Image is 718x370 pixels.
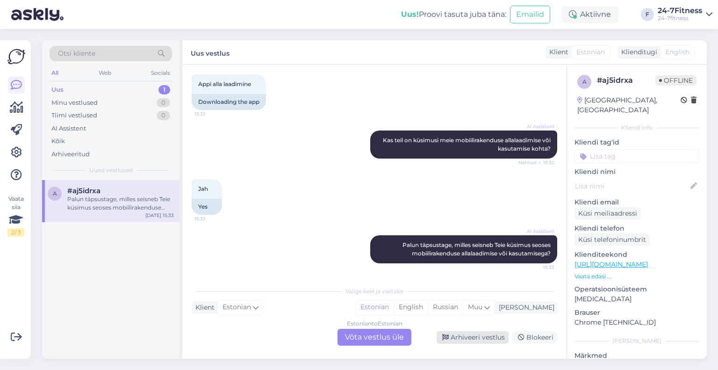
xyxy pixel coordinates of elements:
[574,284,699,294] p: Operatsioonisüsteem
[518,159,554,166] span: Nähtud ✓ 15:32
[437,331,509,344] div: Arhiveeri vestlus
[67,187,101,195] span: #aj5idrxa
[51,111,97,120] div: Tiimi vestlused
[192,199,222,215] div: Yes
[519,228,554,235] span: AI Assistent
[51,137,65,146] div: Kõik
[337,329,411,346] div: Võta vestlus üle
[512,331,557,344] div: Blokeeri
[582,78,587,85] span: a
[51,124,86,133] div: AI Assistent
[574,197,699,207] p: Kliendi email
[97,67,113,79] div: Web
[655,75,696,86] span: Offline
[383,137,552,152] span: Kas teil on küsimusi meie mobiilirakenduse allalaadimise või kasutamise kohta?
[402,241,552,257] span: Palun täpsustage, milles seisneb Teie küsimus seoses mobiilirakenduse allalaadimise või kasutamis...
[495,303,554,312] div: [PERSON_NAME]
[510,6,550,23] button: Emailid
[192,94,266,110] div: Downloading the app
[574,337,699,345] div: [PERSON_NAME]
[51,98,98,108] div: Minu vestlused
[356,300,394,314] div: Estonian
[198,80,251,87] span: Appi alla laadimine
[192,303,215,312] div: Klient
[428,300,463,314] div: Russian
[198,185,208,192] span: Jah
[194,110,230,117] span: 15:32
[51,85,64,94] div: Uus
[192,287,557,296] div: Valige keel ja vastake
[574,167,699,177] p: Kliendi nimi
[574,294,699,304] p: [MEDICAL_DATA]
[67,195,174,212] div: Palun täpsustage, milles seisneb Teie küsimus seoses mobiilirakenduse allalaadimise või kasutamis...
[574,260,648,268] a: [URL][DOMAIN_NAME]
[574,224,699,233] p: Kliendi telefon
[53,190,57,197] span: a
[597,75,655,86] div: # aj5idrxa
[574,123,699,132] div: Kliendi info
[51,150,90,159] div: Arhiveeritud
[7,228,24,237] div: 2 / 3
[574,138,699,147] p: Kliendi tag'id
[658,15,702,22] div: 24-7fitness
[574,308,699,318] p: Brauser
[574,233,650,246] div: Küsi telefoninumbrit
[149,67,172,79] div: Socials
[468,303,482,311] span: Muu
[574,351,699,361] p: Märkmed
[157,111,170,120] div: 0
[145,212,174,219] div: [DATE] 15:33
[191,46,230,58] label: Uus vestlus
[223,302,251,312] span: Estonian
[574,149,699,163] input: Lisa tag
[7,48,25,65] img: Askly Logo
[658,7,712,22] a: 24-7Fitness24-7fitness
[50,67,60,79] div: All
[401,9,506,20] div: Proovi tasuta juba täna:
[658,7,702,15] div: 24-7Fitness
[7,195,24,237] div: Vaata siia
[641,8,654,21] div: F
[574,250,699,260] p: Klienditeekond
[617,47,657,57] div: Klienditugi
[58,49,95,58] span: Otsi kliente
[519,264,554,271] span: 15:33
[394,300,428,314] div: English
[546,47,568,57] div: Klient
[194,215,230,222] span: 15:32
[574,272,699,281] p: Vaata edasi ...
[561,6,618,23] div: Aktiivne
[576,47,605,57] span: Estonian
[519,123,554,130] span: AI Assistent
[347,319,402,328] div: Estonian to Estonian
[401,10,419,19] b: Uus!
[574,318,699,327] p: Chrome [TECHNICAL_ID]
[577,95,681,115] div: [GEOGRAPHIC_DATA], [GEOGRAPHIC_DATA]
[89,166,133,174] span: Uued vestlused
[157,98,170,108] div: 0
[574,207,641,220] div: Küsi meiliaadressi
[158,85,170,94] div: 1
[665,47,689,57] span: English
[575,181,689,191] input: Lisa nimi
